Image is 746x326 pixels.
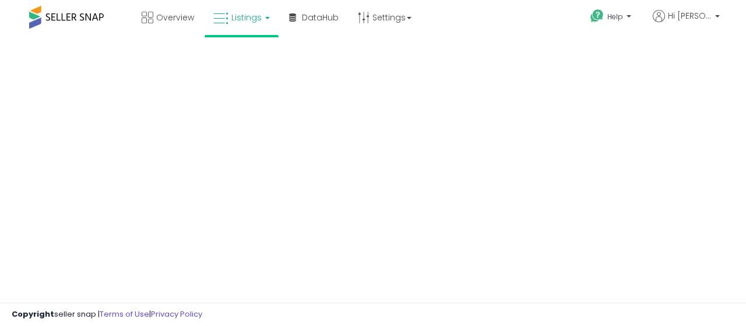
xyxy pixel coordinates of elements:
[156,12,194,23] span: Overview
[590,9,604,23] i: Get Help
[653,10,720,36] a: Hi [PERSON_NAME]
[607,12,623,22] span: Help
[668,10,712,22] span: Hi [PERSON_NAME]
[302,12,339,23] span: DataHub
[231,12,262,23] span: Listings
